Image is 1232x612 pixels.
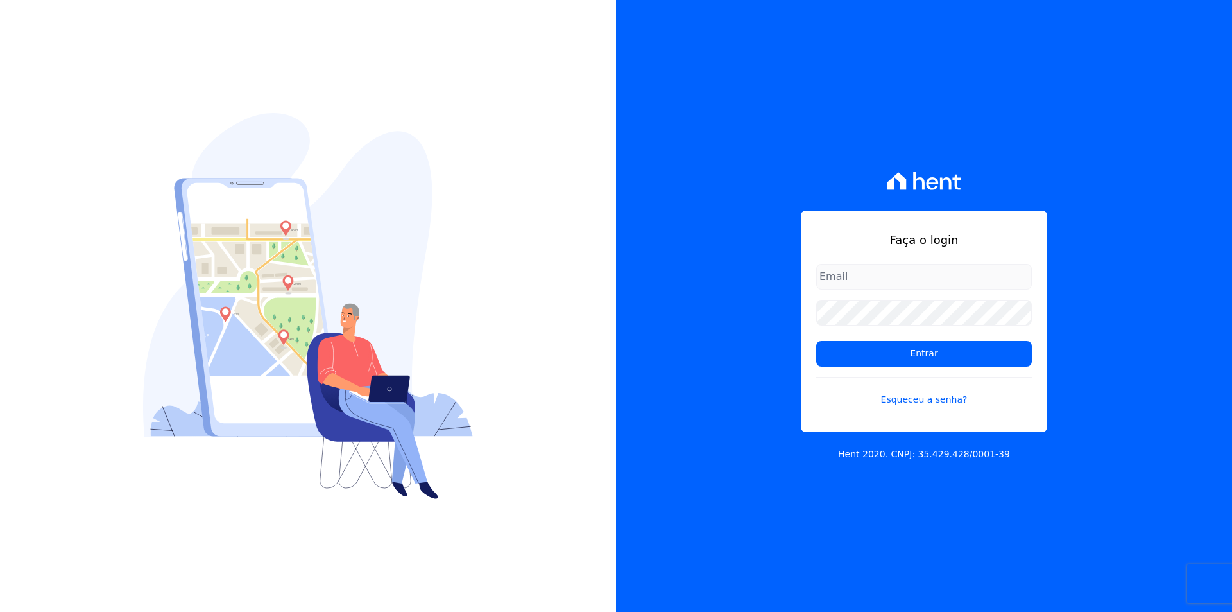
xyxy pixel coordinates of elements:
h1: Faça o login [816,231,1032,249]
a: Esqueceu a senha? [816,377,1032,407]
input: Email [816,264,1032,290]
img: Login [143,113,473,499]
p: Hent 2020. CNPJ: 35.429.428/0001-39 [838,448,1010,461]
input: Entrar [816,341,1032,367]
